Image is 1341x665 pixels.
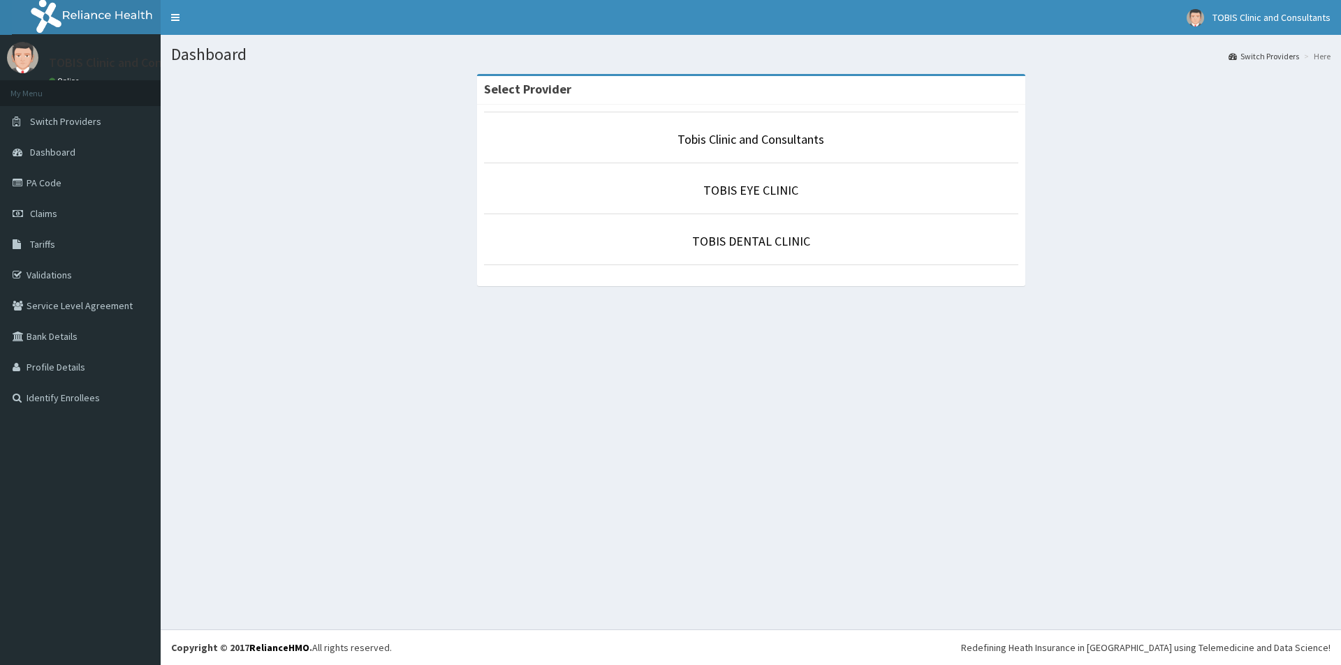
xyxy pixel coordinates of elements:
img: User Image [7,42,38,73]
strong: Copyright © 2017 . [171,641,312,654]
a: Online [49,76,82,86]
a: Switch Providers [1229,50,1299,62]
span: Switch Providers [30,115,101,128]
span: TOBIS Clinic and Consultants [1212,11,1331,24]
a: TOBIS EYE CLINIC [703,182,798,198]
h1: Dashboard [171,45,1331,63]
div: Redefining Heath Insurance in [GEOGRAPHIC_DATA] using Telemedicine and Data Science! [961,641,1331,655]
span: Claims [30,207,57,220]
a: RelianceHMO [249,641,309,654]
li: Here [1300,50,1331,62]
img: User Image [1187,9,1204,27]
strong: Select Provider [484,81,571,97]
footer: All rights reserved. [161,629,1341,665]
span: Dashboard [30,146,75,158]
a: Tobis Clinic and Consultants [677,131,824,147]
p: TOBIS Clinic and Consultants [49,57,207,69]
span: Tariffs [30,238,55,251]
a: TOBIS DENTAL CLINIC [692,233,810,249]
